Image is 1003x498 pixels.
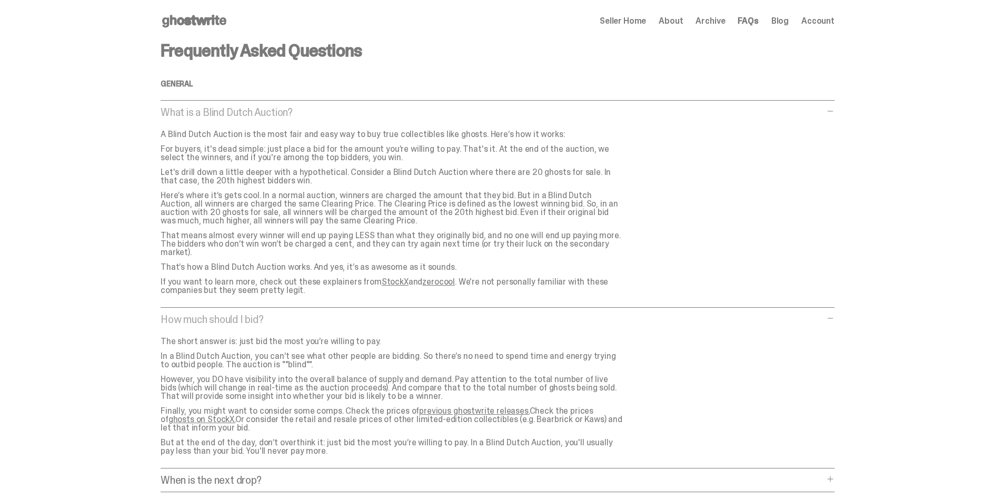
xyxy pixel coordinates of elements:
[696,17,725,25] a: Archive
[161,438,624,455] p: But at the end of the day, don’t overthink it: just bid the most you’re willing to pay. In a Blin...
[161,263,624,271] p: That’s how a Blind Dutch Auction works. And yes, it’s as awesome as it sounds.
[161,80,835,87] h4: General
[168,414,235,425] a: ghosts on StockX.
[738,17,758,25] a: FAQs
[161,168,624,185] p: Let's drill down a little deeper with a hypothetical. Consider a Blind Dutch Auction where there ...
[659,17,683,25] a: About
[419,405,529,416] a: previous ghostwrite releases.
[422,276,455,287] a: zerocool
[161,337,624,346] p: The short answer is: just bid the most you’re willing to pay.
[161,278,624,295] p: If you want to learn more, check out these explainers from and . We're not personally familiar wi...
[161,191,624,225] p: Here’s where it’s gets cool. In a normal auction, winners are charged the amount that they bid. B...
[161,407,624,432] p: Finally, you might want to consider some comps. Check the prices of Check the prices of Or consid...
[801,17,835,25] a: Account
[161,475,824,485] p: When is the next drop?
[161,145,624,162] p: For buyers, it's dead simple: just place a bid for the amount you’re willing to pay. That's it. A...
[161,130,624,139] p: A Blind Dutch Auction is the most fair and easy way to buy true collectibles like ghosts. Here’s ...
[161,352,624,369] p: In a Blind Dutch Auction, you can’t see what other people are bidding. So there’s no need to spen...
[771,17,789,25] a: Blog
[382,276,409,287] a: StockX
[161,231,624,257] p: That means almost every winner will end up paying LESS than what they originally bid, and no one ...
[161,42,835,59] h3: Frequently Asked Questions
[600,17,646,25] a: Seller Home
[161,314,824,325] p: How much should I bid?
[161,375,624,401] p: However, you DO have visibility into the overall balance of supply and demand. Pay attention to t...
[161,107,824,118] p: What is a Blind Dutch Auction?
